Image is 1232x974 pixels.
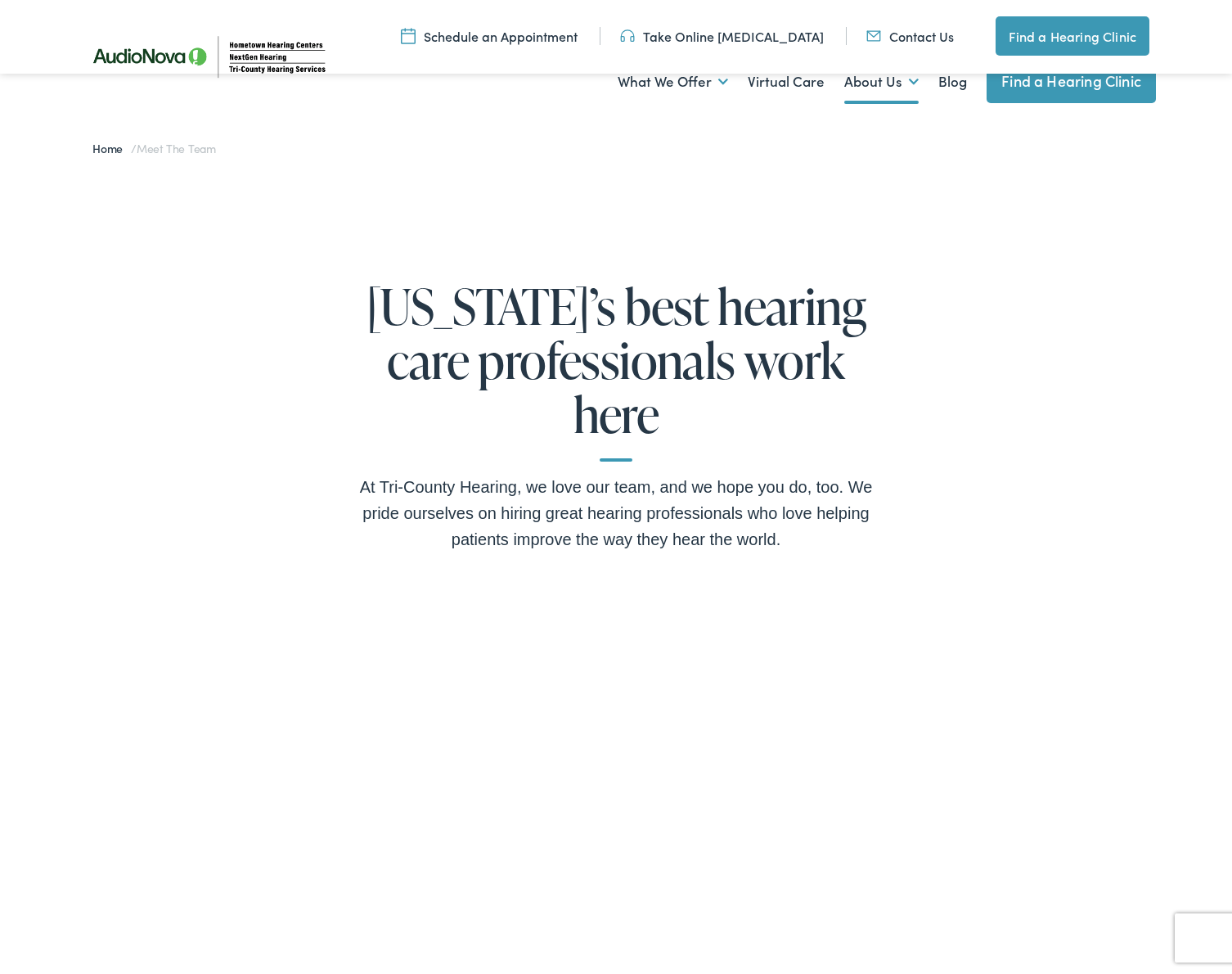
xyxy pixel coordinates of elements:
a: Home [92,140,131,156]
span: Meet the Team [137,140,216,156]
img: utility icon [401,27,416,45]
a: Take Online [MEDICAL_DATA] [620,27,824,45]
a: Find a Hearing Clinic [987,59,1156,103]
h1: [US_STATE]’s best hearing care professionals work here [354,279,878,462]
a: About Us [844,52,919,112]
img: utility icon [620,27,635,45]
a: Blog [938,52,967,112]
div: At Tri-County Hearing, we love our team, and we hope you do, too. We pride ourselves on hiring gr... [354,474,878,552]
span: / [92,140,216,156]
a: Virtual Care [748,52,825,112]
a: What We Offer [618,52,728,112]
img: utility icon [866,27,881,45]
a: Schedule an Appointment [401,27,578,45]
a: Find a Hearing Clinic [996,16,1149,56]
a: Contact Us [866,27,954,45]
